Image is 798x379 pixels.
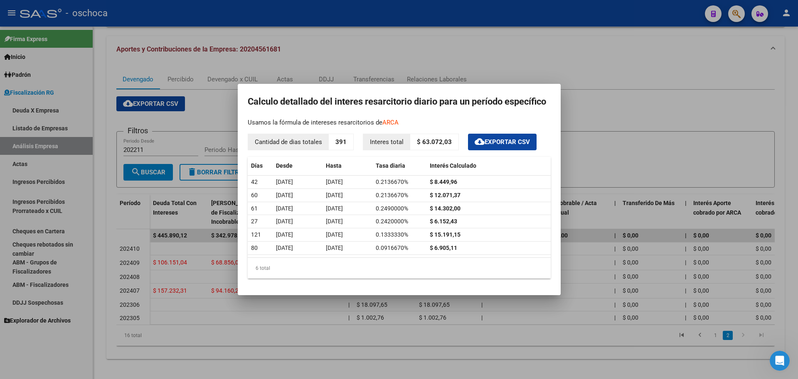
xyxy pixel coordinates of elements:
span: 27 [251,218,258,225]
p: Usamos la fórmula de intereses resarcitorios de [248,118,551,127]
p: Interes total [363,134,410,150]
span: [DATE] [276,245,293,251]
span: [DATE] [276,178,293,185]
span: Interés Calculado [430,162,476,169]
strong: $ 15.191,15 [430,231,461,238]
span: Desde [276,162,293,169]
span: Días [251,162,263,169]
datatable-header-cell: Desde [273,157,323,175]
span: [DATE] [326,192,343,198]
button: Exportar CSV [468,134,537,151]
span: Exportar CSV [475,138,530,146]
span: [DATE] [326,218,343,225]
a: ARCA [382,119,399,126]
div: 6 total [248,258,551,279]
span: [DATE] [276,231,293,238]
strong: $ 63.072,03 [417,138,452,146]
strong: $ 6.905,11 [430,245,457,251]
p: 391 [329,134,353,150]
span: 42 [251,178,258,185]
span: 0.2136670% [376,178,408,185]
span: 80 [251,245,258,251]
datatable-header-cell: Días [248,157,273,175]
strong: $ 12.071,37 [430,192,461,198]
mat-icon: cloud_download [475,137,485,147]
span: 61 [251,205,258,212]
span: [DATE] [276,192,293,198]
span: [DATE] [326,178,343,185]
span: 0.2420000% [376,218,408,225]
span: 0.1333330% [376,231,408,238]
h2: Calculo detallado del interes resarcitorio diario para un período específico [248,94,551,110]
span: [DATE] [326,205,343,212]
span: 0.2136670% [376,192,408,198]
span: [DATE] [276,205,293,212]
span: Tasa diaria [376,162,405,169]
iframe: Intercom live chat [770,351,790,371]
span: 60 [251,192,258,198]
span: [DATE] [326,231,343,238]
strong: $ 6.152,43 [430,218,457,225]
datatable-header-cell: Hasta [323,157,372,175]
span: 0.0916670% [376,245,408,251]
datatable-header-cell: Interés Calculado [426,157,551,175]
span: [DATE] [326,245,343,251]
span: 0.2490000% [376,205,408,212]
span: 121 [251,231,261,238]
span: [DATE] [276,218,293,225]
span: Hasta [326,162,342,169]
strong: $ 14.302,00 [430,205,461,212]
datatable-header-cell: Tasa diaria [372,157,426,175]
strong: $ 8.449,96 [430,178,457,185]
p: Cantidad de dias totales [248,134,329,150]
